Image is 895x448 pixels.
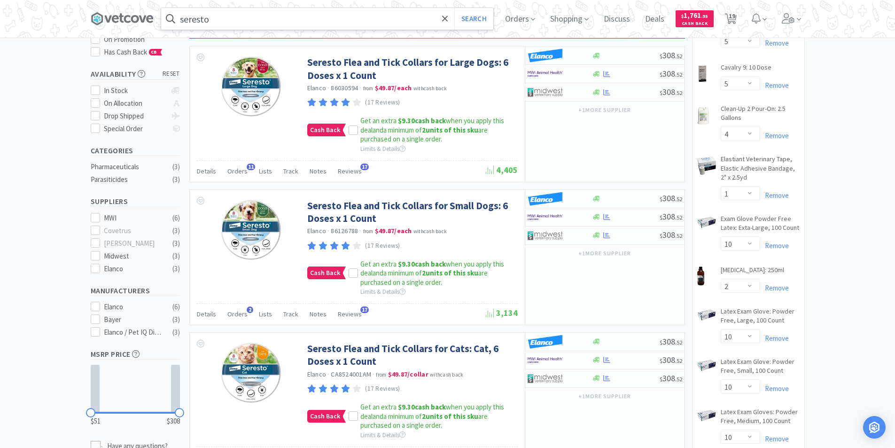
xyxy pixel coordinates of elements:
span: $308 [167,416,180,427]
p: (17 Reviews) [365,241,400,251]
span: . 52 [675,53,682,60]
span: Get an extra when you apply this deal [360,259,504,278]
strong: cash back [398,116,446,125]
img: d529b2f18e784888b8b105bb8d625ad5_6500.png [697,157,716,175]
span: 308 [660,373,682,384]
img: 3eb473c6280e4c158016d7c87a00ff42_513425.jpg [220,199,281,260]
span: $51 [91,416,101,427]
span: 1,761 [681,11,708,20]
a: 19 [721,16,740,24]
button: +1more supplier [574,247,635,260]
div: ( 3 ) [172,174,180,185]
a: Elanco [307,84,327,92]
a: Latex Exam Glove: Powder Free, Small, 100 Count [721,357,800,379]
a: Elastiant Veterinary Tape, Elastic Adhesive Bandage, 2" x 2.5yd [721,155,800,186]
div: Midwest [104,251,162,262]
button: +1more supplier [574,390,635,403]
span: Get an extra when you apply this deal [360,116,504,134]
p: (17 Reviews) [365,384,400,394]
span: Limits & Details [360,431,405,439]
img: cad21a4972ff45d6bc147a678ad455e5 [528,335,563,349]
span: $ [660,339,662,346]
div: ( 6 ) [172,212,180,224]
a: Remove [760,191,789,200]
span: 308 [660,211,682,222]
span: . 52 [675,339,682,346]
span: Reviews [338,167,362,175]
span: $ [681,13,684,19]
span: $9.30 [398,402,415,411]
img: db58a0375f6f4e8b967be5f113bebd51_221719.png [697,309,716,322]
img: 5d7a7fccf010444e9664835c982d3d72_6571.png [697,267,704,285]
span: Notes [310,310,327,318]
div: On Allocation [104,98,166,109]
div: Special Order [104,123,166,134]
a: Remove [760,241,789,250]
div: ( 3 ) [172,263,180,275]
span: Track [283,310,298,318]
div: Pharmaceuticals [91,161,167,173]
strong: 2 units of this sku [422,126,478,134]
div: Parasiticides [91,174,167,185]
span: · [359,227,361,235]
span: 17 [360,307,369,313]
h5: Availability [91,69,180,79]
span: from [376,371,386,378]
div: [PERSON_NAME] [104,238,162,249]
img: 2e87f1e2e45c40a7b2907160d0f51df8_221716.png [697,216,716,229]
img: f6b2451649754179b5b4e0c70c3f7cb0_2.png [528,67,563,81]
span: $ [660,357,662,364]
span: 17 [360,164,369,170]
span: Cash Back [681,21,708,27]
span: Cash Back [308,410,342,422]
span: Lists [259,310,272,318]
div: ( 3 ) [172,161,180,173]
img: f6b2451649754179b5b4e0c70c3f7cb0_2.png [528,210,563,224]
a: Remove [760,131,789,140]
span: Reviews [338,310,362,318]
strong: 2 units of this sku [422,268,478,277]
span: · [327,370,329,378]
span: . 95 [701,13,708,19]
a: Latex Exam Gloves: Powder Free, Medium, 100 Count [721,408,800,430]
div: On Promotion [104,34,180,45]
span: Notes [310,167,327,175]
img: 86ba7cff7c814b28ac3b26f2244b0a30_513428.jpg [220,342,281,403]
a: Seresto Flea and Tick Collars for Large Dogs: 6 Doses x 1 Count [307,56,515,82]
input: Search by item, sku, manufacturer, ingredient, size... [161,8,493,30]
span: $ [660,71,662,78]
img: 61657385df6941d39fd04816d7263512_221703.png [697,359,716,371]
strong: cash back [398,402,446,411]
img: 293c81a092f740e292b74798a485d0a8_221691.png [697,409,716,422]
span: · [327,227,329,235]
h5: MSRP Price [91,349,180,360]
h5: Suppliers [91,196,180,207]
img: cad21a4972ff45d6bc147a678ad455e5 [528,192,563,206]
div: Elanco [104,263,162,275]
span: 308 [660,229,682,240]
h5: Manufacturers [91,285,180,296]
span: Lists [259,167,272,175]
span: Limits & Details [360,288,405,296]
a: Deals [641,15,668,24]
span: 308 [660,68,682,79]
a: Elanco [307,227,327,235]
span: CA8524001AM [331,370,371,378]
span: from [363,85,374,92]
span: Orders [227,310,248,318]
strong: $49.87 / each [375,84,412,92]
button: Search [454,8,493,30]
span: Details [197,310,216,318]
a: Elanco [307,370,327,378]
a: Remove [760,434,789,443]
span: · [373,370,374,378]
span: . 52 [675,214,682,221]
h5: Categories [91,145,180,156]
div: Covetrus [104,225,162,236]
span: . 52 [675,196,682,203]
span: reset [163,69,180,79]
span: · [327,84,329,92]
span: 4,405 [486,165,518,175]
span: CB [149,49,159,55]
a: Remove [760,81,789,90]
